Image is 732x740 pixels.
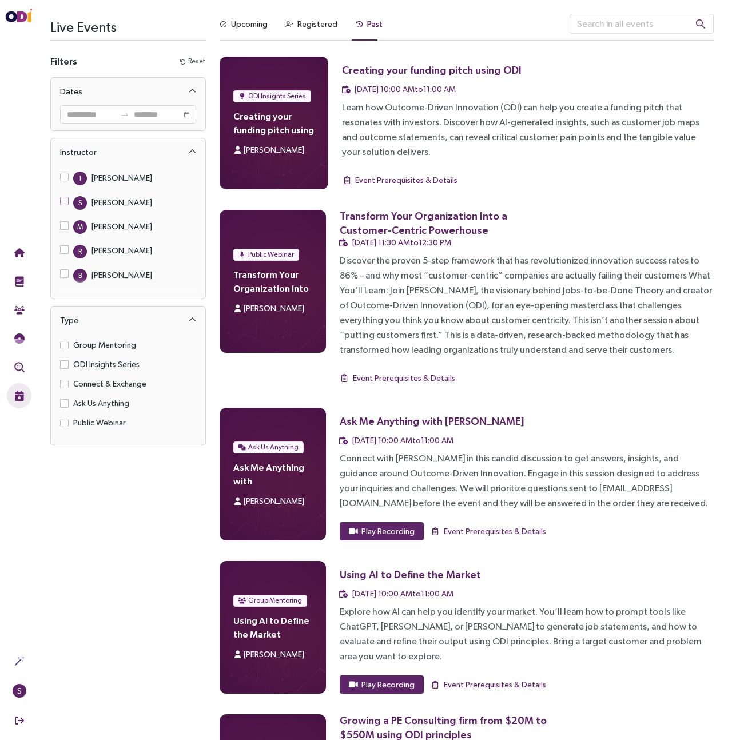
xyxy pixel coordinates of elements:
img: Community [14,305,25,315]
button: Event Prerequisites & Details [340,369,456,387]
button: Needs Framework [7,326,31,351]
input: Search in all events [570,14,714,34]
span: R [78,245,82,258]
div: Transform Your Organization Into a Customer-Centric Powerhouse [340,209,559,237]
button: search [686,14,715,34]
div: [PERSON_NAME] [91,244,152,257]
button: S [7,678,31,703]
span: Event Prerequisites & Details [355,174,457,186]
div: Dates [60,85,82,98]
span: M [77,220,83,234]
button: Outcome Validation [7,355,31,380]
div: Learn how Outcome-Driven Innovation (ODI) can help you create a funding pitch that resonates with... [342,100,714,160]
div: [PERSON_NAME] [91,172,152,184]
div: Explore how AI can help you identify your market. You’ll learn how to prompt tools like ChatGPT, ... [340,604,714,664]
span: Event Prerequisites & Details [353,372,455,384]
button: Event Prerequisites & Details [431,522,547,540]
span: search [695,19,706,29]
button: Actions [7,649,31,674]
div: Connect with [PERSON_NAME] in this candid discussion to get answers, insights, and guidance aroun... [340,451,714,511]
img: Live Events [14,391,25,401]
img: Training [14,276,25,287]
div: [PERSON_NAME] [91,220,152,233]
h4: Creating your funding pitch using ODI [233,109,315,137]
span: to [120,110,129,119]
span: S [17,684,22,698]
button: Home [7,240,31,265]
span: Group Mentoring [248,595,302,606]
button: Play Recording [340,522,424,540]
div: Ask Me Anything with [PERSON_NAME] [340,414,524,428]
span: Ask Us Anything [248,441,299,453]
span: Event Prerequisites & Details [444,525,546,538]
span: Public Webinar [248,249,294,260]
span: [PERSON_NAME] [244,304,304,313]
span: ODI Insights Series [248,90,306,102]
span: B [78,269,82,283]
div: Instructor [51,138,205,166]
button: Sign Out [7,708,31,733]
div: Discover the proven 5-step framework that has revolutionized innovation success rates to 86% – an... [340,253,714,357]
span: Play Recording [361,678,415,691]
span: T [78,172,82,185]
div: Dates [51,78,205,105]
h4: Using AI to Define the Market [233,614,312,641]
span: [PERSON_NAME] [244,145,304,154]
span: Play Recording [361,525,415,538]
span: ODI Insights Series [69,358,144,371]
h4: Ask Me Anything with [PERSON_NAME] [233,460,312,488]
button: Event Prerequisites & Details [431,675,547,694]
img: Outcome Validation [14,362,25,372]
span: swap-right [120,110,129,119]
button: Play Recording [340,675,424,694]
div: Past [367,18,383,30]
span: Public Webinar [69,416,130,429]
span: S [78,196,82,210]
span: Group Mentoring [69,339,141,351]
button: Reset [180,55,206,67]
div: Using AI to Define the Market [340,567,481,582]
button: Community [7,297,31,323]
div: Type [60,313,78,327]
h4: Transform Your Organization Into a Customer-Centric Powerhouse [233,268,312,295]
img: JTBD Needs Framework [14,333,25,344]
div: [PERSON_NAME] [91,196,152,209]
div: Type [51,307,205,334]
img: Actions [14,656,25,666]
div: Registered [297,18,337,30]
h3: Live Events [50,14,206,40]
div: Instructor [60,145,97,159]
div: Upcoming [231,18,268,30]
span: [PERSON_NAME] [244,650,304,659]
button: Training [7,269,31,294]
div: [PERSON_NAME] [91,269,152,281]
span: Event Prerequisites & Details [444,678,546,691]
span: Connect & Exchange [69,377,151,390]
span: [DATE] 11:30 AM to 12:30 PM [352,238,451,247]
span: Ask Us Anything [69,397,134,409]
button: Event Prerequisites & Details [342,171,458,189]
span: [DATE] 10:00 AM to 11:00 AM [352,589,453,598]
span: [DATE] 10:00 AM to 11:00 AM [355,85,456,94]
button: Live Events [7,383,31,408]
div: Creating your funding pitch using ODI [342,63,522,77]
h4: Filters [50,54,77,68]
span: Reset [188,56,205,67]
span: [PERSON_NAME] [244,496,304,506]
span: [DATE] 10:00 AM to 11:00 AM [352,436,453,445]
